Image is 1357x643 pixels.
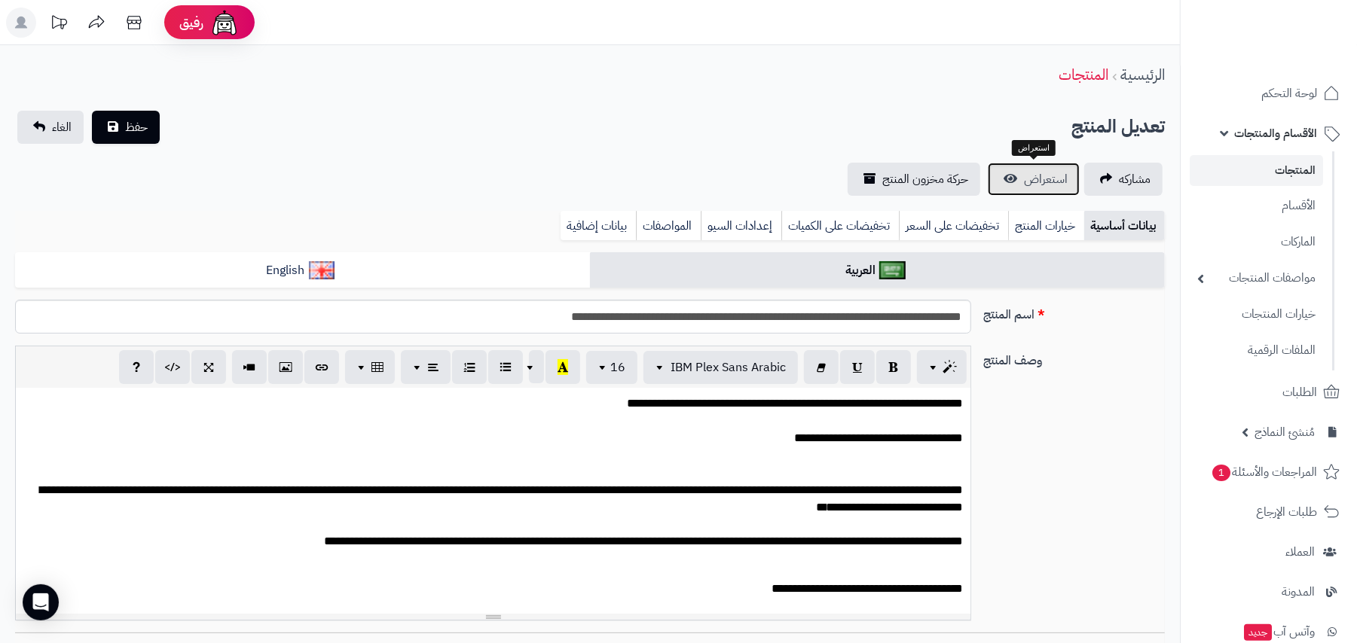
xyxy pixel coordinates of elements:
[899,211,1008,241] a: تخفيضات على السعر
[1190,226,1323,258] a: الماركات
[1190,334,1323,367] a: الملفات الرقمية
[52,118,72,136] span: الغاء
[1256,501,1317,523] span: طلبات الإرجاع
[643,351,798,384] button: IBM Plex Sans Arabic
[1190,494,1348,530] a: طلبات الإرجاع
[17,111,84,144] a: الغاء
[1190,454,1348,490] a: المراجعات والأسئلة1
[1024,170,1068,188] span: استعراض
[1212,465,1230,481] span: 1
[1234,123,1317,144] span: الأقسام والمنتجات
[1282,382,1317,403] span: الطلبات
[590,252,1165,289] a: العربية
[1119,170,1151,188] span: مشاركه
[179,14,203,32] span: رفيق
[1244,624,1272,641] span: جديد
[1261,83,1317,104] span: لوحة التحكم
[1120,63,1165,86] a: الرئيسية
[125,118,148,136] span: حفظ
[1084,163,1163,196] a: مشاركه
[1190,374,1348,410] a: الطلبات
[92,111,160,144] button: حفظ
[1211,462,1317,483] span: المراجعات والأسئلة
[1012,140,1056,157] div: استعراض
[309,261,335,279] img: English
[40,8,78,41] a: تحديثات المنصة
[586,351,637,384] button: 16
[636,211,701,241] a: المواصفات
[1008,211,1084,241] a: خيارات المنتج
[1255,422,1315,443] span: مُنشئ النماذج
[1059,63,1108,86] a: المنتجات
[1190,298,1323,331] a: خيارات المنتجات
[1190,534,1348,570] a: العملاء
[1285,541,1315,562] span: العملاء
[977,300,1171,324] label: اسم المنتج
[1190,574,1348,610] a: المدونة
[561,211,636,241] a: بيانات إضافية
[882,170,968,188] span: حركة مخزون المنتج
[988,163,1080,196] a: استعراض
[848,163,980,196] a: حركة مخزون المنتج
[1190,75,1348,111] a: لوحة التحكم
[15,252,590,289] a: English
[1282,581,1315,602] span: المدونة
[1190,190,1323,222] a: الأقسام
[610,358,625,376] span: 16
[781,211,899,241] a: تخفيضات على الكميات
[209,8,240,38] img: ai-face.png
[1084,211,1165,241] a: بيانات أساسية
[1071,111,1165,142] h2: تعديل المنتج
[671,358,786,376] span: IBM Plex Sans Arabic
[977,346,1171,370] label: وصف المنتج
[879,261,906,279] img: العربية
[701,211,781,241] a: إعدادات السيو
[23,584,59,620] div: Open Intercom Messenger
[1190,155,1323,186] a: المنتجات
[1190,262,1323,294] a: مواصفات المنتجات
[1242,621,1315,642] span: وآتس آب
